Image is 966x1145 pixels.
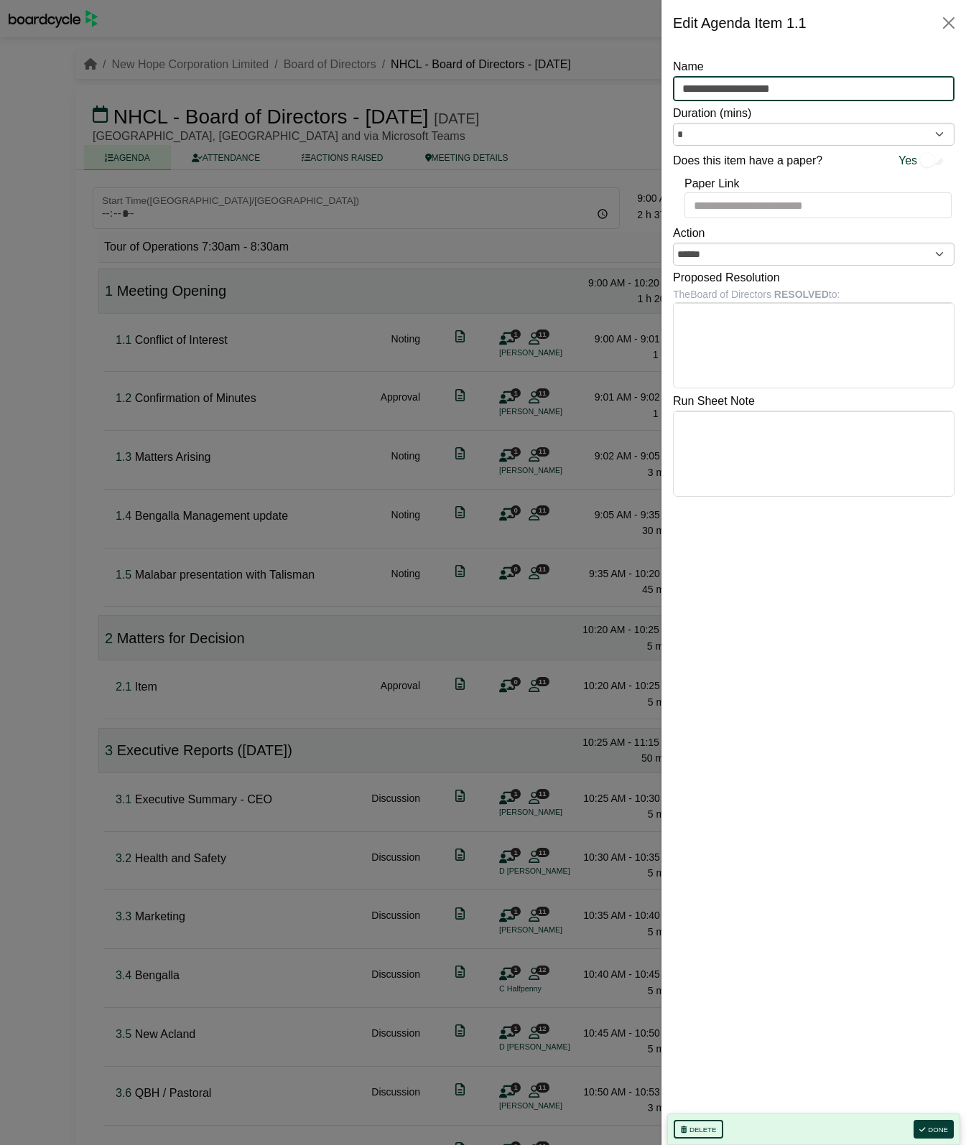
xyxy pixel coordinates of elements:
[898,151,917,170] span: Yes
[673,286,955,302] div: The Board of Directors to:
[774,289,829,300] b: RESOLVED
[673,224,705,243] label: Action
[674,1120,723,1139] button: Delete
[684,174,740,193] label: Paper Link
[673,151,822,170] label: Does this item have a paper?
[673,57,704,76] label: Name
[673,104,751,123] label: Duration (mins)
[914,1120,954,1139] button: Done
[673,268,780,287] label: Proposed Resolution
[937,11,960,34] button: Close
[673,392,755,411] label: Run Sheet Note
[673,11,807,34] div: Edit Agenda Item 1.1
